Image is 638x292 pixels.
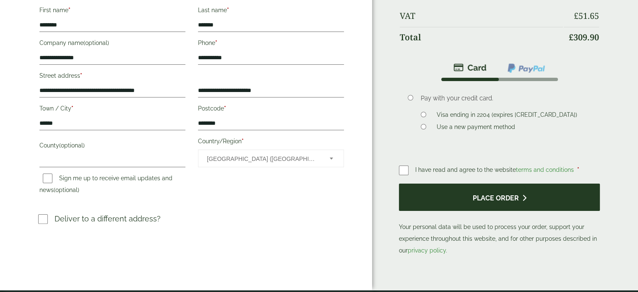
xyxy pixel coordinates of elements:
[198,150,344,167] span: Country/Region
[39,103,185,117] label: Town / City
[400,27,563,47] th: Total
[39,139,185,154] label: County
[198,103,344,117] label: Postcode
[198,135,344,150] label: Country/Region
[433,111,581,121] label: Visa ending in 2204 (expires [CREDIT_CARD_DATA])
[54,187,79,193] span: (optional)
[400,6,563,26] th: VAT
[83,39,109,46] span: (optional)
[215,39,217,46] abbr: required
[421,94,587,103] p: Pay with your credit card.
[71,105,73,112] abbr: required
[43,174,52,183] input: Sign me up to receive email updates and news(optional)
[198,4,344,18] label: Last name
[569,32,599,43] bdi: 309.90
[242,138,244,145] abbr: required
[39,70,185,84] label: Street address
[574,10,578,21] span: £
[39,175,172,196] label: Sign me up to receive email updates and news
[55,213,161,224] p: Deliver to a different address?
[80,72,82,79] abbr: required
[577,166,579,173] abbr: required
[433,124,518,133] label: Use a new payment method
[39,37,185,51] label: Company name
[408,247,446,254] a: privacy policy
[68,7,70,13] abbr: required
[415,166,576,173] span: I have read and agree to the website
[59,142,85,149] span: (optional)
[227,7,229,13] abbr: required
[569,32,573,43] span: £
[207,150,318,168] span: United Kingdom (UK)
[507,63,546,74] img: ppcp-gateway.png
[198,37,344,51] label: Phone
[399,184,600,211] button: Place order
[453,63,487,73] img: stripe.png
[574,10,599,21] bdi: 51.65
[39,4,185,18] label: First name
[399,184,600,256] p: Your personal data will be used to process your order, support your experience throughout this we...
[224,105,226,112] abbr: required
[516,166,574,173] a: terms and conditions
